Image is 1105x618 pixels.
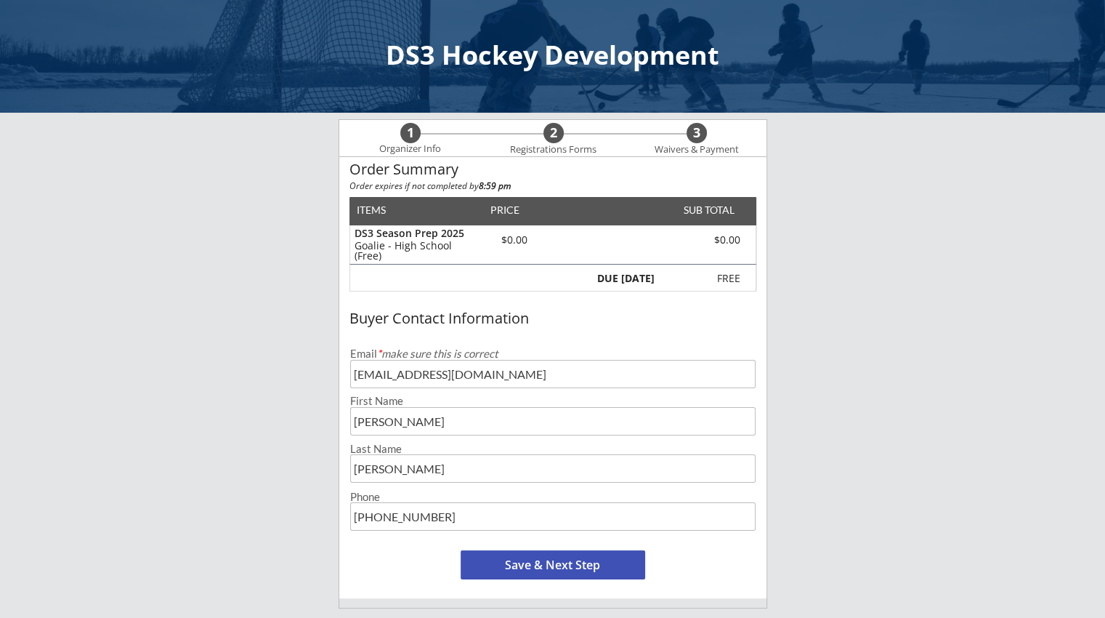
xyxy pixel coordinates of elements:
div: Goalie - High School (Free) [355,241,477,261]
div: Registrations Forms [503,144,604,156]
div: DUE [DATE] [594,273,655,284]
button: Save & Next Step [461,550,645,579]
div: $0.00 [484,235,546,245]
strong: 8:59 pm [479,180,511,192]
div: DS3 Hockey Development [15,42,1090,68]
div: Waivers & Payment [647,144,747,156]
div: 1 [400,125,421,141]
div: DS3 Season Prep 2025 [355,228,477,238]
div: Last Name [350,444,756,454]
div: 3 [687,125,707,141]
div: PRICE [484,205,527,215]
div: FREE [663,273,740,284]
div: Buyer Contact Information [349,310,756,326]
div: Email [350,348,756,359]
div: Phone [350,491,756,502]
div: First Name [350,396,756,406]
div: Order Summary [349,161,756,177]
div: SUB TOTAL [678,205,734,215]
div: $0.00 [658,235,740,245]
div: Order expires if not completed by [349,182,756,190]
div: 2 [543,125,564,141]
em: make sure this is correct [377,347,498,360]
div: Organizer Info [371,143,450,155]
div: ITEMS [357,205,408,215]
